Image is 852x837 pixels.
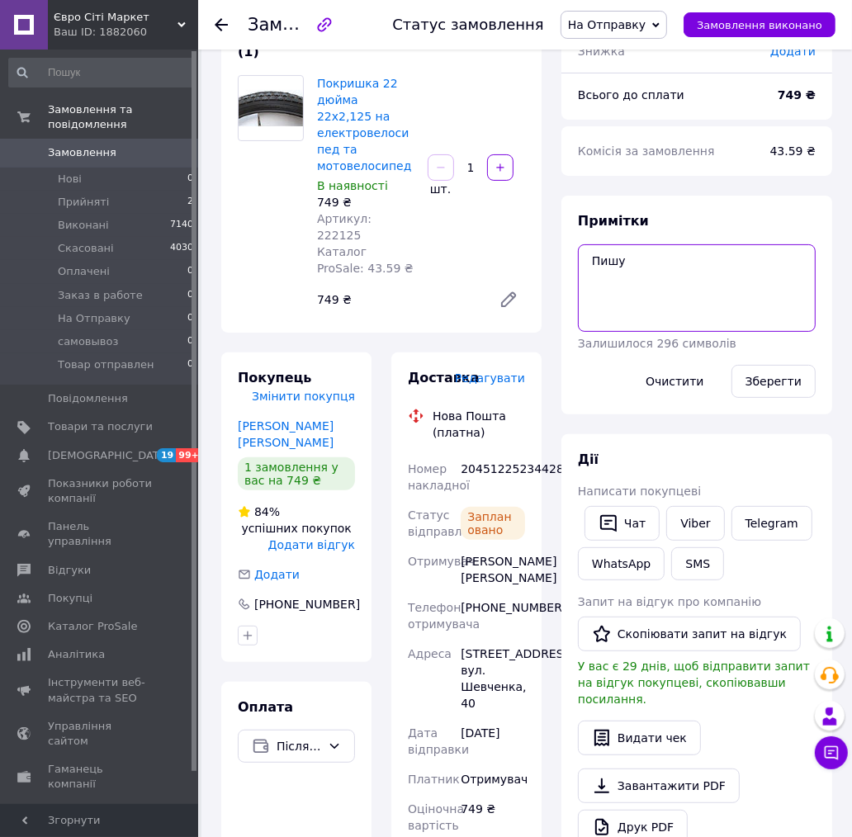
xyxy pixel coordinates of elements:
[48,419,153,434] span: Товари та послуги
[187,334,193,349] span: 0
[187,288,193,303] span: 0
[671,547,724,580] button: SMS
[170,218,193,233] span: 7140
[48,391,128,406] span: Повідомлення
[48,519,153,549] span: Панель управління
[187,172,193,187] span: 0
[426,181,452,197] div: шт.
[457,454,528,500] div: 20451225234428
[428,408,529,441] div: Нова Пошта (платна)
[770,144,816,158] span: 43.59 ₴
[578,721,701,755] button: Видати чек
[48,647,105,662] span: Аналітика
[408,370,480,385] span: Доставка
[48,619,137,634] span: Каталог ProSale
[317,77,411,173] a: Покришка 22 дюйма 22х2,125 на електровелосипед та мотовелосипед
[48,762,153,792] span: Гаманець компанії
[317,212,372,242] span: Артикул: 222125
[392,17,544,33] div: Статус замовлення
[254,568,300,581] span: Додати
[252,390,355,403] span: Змінити покупця
[457,639,528,718] div: [STREET_ADDRESS]: вул. Шевченка, 40
[48,675,153,705] span: Інструменти веб-майстра та SEO
[585,506,660,541] button: Чат
[58,241,114,256] span: Скасовані
[408,555,475,568] span: Отримувач
[578,144,715,158] span: Комісія за замовлення
[8,58,195,87] input: Пошук
[187,264,193,279] span: 0
[455,371,525,385] span: Редагувати
[238,699,293,715] span: Оплата
[408,773,460,786] span: Платник
[457,764,528,794] div: Отримувач
[568,18,646,31] span: На Отправку
[48,102,198,132] span: Замовлення та повідомлення
[54,10,177,25] span: Євро Сіті Маркет
[492,283,525,316] a: Редагувати
[239,90,303,126] img: Покришка 22 дюйма 22х2,125 на електровелосипед та мотовелосипед
[215,17,228,33] div: Повернутися назад
[317,179,388,192] span: В наявності
[238,25,395,59] span: Товари в замовленні (1)
[238,370,312,385] span: Покупець
[238,457,355,490] div: 1 замовлення у вас на 749 ₴
[58,288,143,303] span: Заказ в работе
[408,462,470,492] span: Номер накладної
[666,506,724,541] a: Viber
[578,485,701,498] span: Написати покупцеві
[248,15,358,35] span: Замовлення
[408,802,464,832] span: Оціночна вартість
[731,365,816,398] button: Зберегти
[578,244,816,332] textarea: Пишу
[578,547,665,580] a: WhatsApp
[58,264,110,279] span: Оплачені
[578,88,684,102] span: Всього до сплати
[58,357,154,372] span: Товар отправлен
[48,591,92,606] span: Покупці
[58,334,118,349] span: самовывоз
[253,596,362,612] div: [PHONE_NUMBER]
[238,419,334,449] a: [PERSON_NAME] [PERSON_NAME]
[461,507,525,540] div: Заплановано
[58,195,109,210] span: Прийняті
[58,311,130,326] span: На Отправку
[176,448,203,462] span: 99+
[578,452,599,467] span: Дії
[578,768,740,803] a: Завантажити PDF
[457,546,528,593] div: [PERSON_NAME] [PERSON_NAME]
[408,601,480,631] span: Телефон отримувача
[578,213,649,229] span: Примітки
[54,25,198,40] div: Ваш ID: 1882060
[48,145,116,160] span: Замовлення
[187,195,193,210] span: 2
[48,448,170,463] span: [DEMOGRAPHIC_DATA]
[48,476,153,506] span: Показники роботи компанії
[408,726,469,756] span: Дата відправки
[268,538,355,551] span: Додати відгук
[48,719,153,749] span: Управління сайтом
[317,245,414,275] span: Каталог ProSale: 43.59 ₴
[578,337,736,350] span: Залишилося 296 символів
[815,736,848,769] button: Чат з покупцем
[48,563,91,578] span: Відгуки
[457,718,528,764] div: [DATE]
[157,448,176,462] span: 19
[58,172,82,187] span: Нові
[457,593,528,639] div: [PHONE_NUMBER]
[632,365,718,398] button: Очистити
[317,194,414,210] div: 749 ₴
[408,508,491,538] span: Статус відправлення
[697,19,822,31] span: Замовлення виконано
[578,660,810,706] span: У вас є 29 днів, щоб відправити запит на відгук покупцеві, скопіювавши посилання.
[277,737,321,755] span: Післяплата
[187,357,193,372] span: 0
[254,505,280,518] span: 84%
[684,12,835,37] button: Замовлення виконано
[578,595,761,608] span: Запит на відгук про компанію
[731,506,812,541] a: Telegram
[778,88,816,102] b: 749 ₴
[578,617,801,651] button: Скопіювати запит на відгук
[310,288,485,311] div: 749 ₴
[238,504,355,537] div: успішних покупок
